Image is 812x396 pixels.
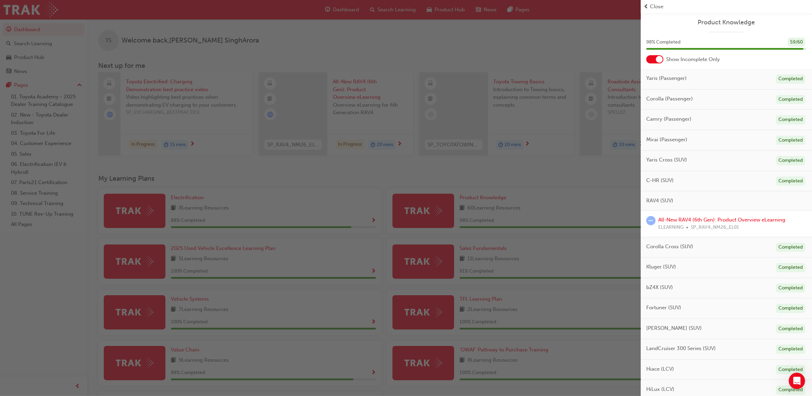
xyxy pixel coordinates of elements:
[646,345,716,352] span: LandCruiser 300 Series (SUV)
[646,304,681,312] span: Fortuner (SUV)
[646,243,693,251] span: Corolla Cross (SUV)
[776,74,805,84] div: Completed
[658,217,785,223] a: All-New RAV4 (6th Gen): Product Overview eLearning
[646,284,673,291] span: bZ4X (SUV)
[646,95,693,103] span: Corolla (Passenger)
[646,197,673,205] span: RAV4 (SUV)
[691,224,739,231] span: SP_RAV4_NM26_EL01
[646,115,691,123] span: Camry (Passenger)
[646,38,680,46] span: 98 % Completed
[646,263,676,271] span: Kluger (SUV)
[644,3,649,11] span: prev-icon
[776,115,805,124] div: Completed
[646,324,702,332] span: [PERSON_NAME] (SUV)
[789,373,805,389] iframe: Intercom live chat
[646,385,674,393] span: HiLux (LCV)
[646,74,687,82] span: Yaris (Passenger)
[776,284,805,293] div: Completed
[646,19,807,26] a: Product Knowledge
[646,136,687,144] span: Mirai (Passenger)
[776,156,805,165] div: Completed
[650,3,663,11] span: Close
[646,216,655,225] span: learningRecordVerb_ATTEMPT-icon
[788,38,805,47] div: 59 / 60
[646,156,687,164] span: Yaris Cross (SUV)
[776,304,805,313] div: Completed
[776,177,805,186] div: Completed
[658,224,684,231] span: ELEARNING
[646,177,674,184] span: C-HR (SUV)
[666,56,720,63] span: Show Incomplete Only
[776,95,805,104] div: Completed
[646,365,674,373] span: Hiace (LCV)
[644,3,809,11] button: prev-iconClose
[776,243,805,252] div: Completed
[776,263,805,272] div: Completed
[776,345,805,354] div: Completed
[776,385,805,395] div: Completed
[776,365,805,374] div: Completed
[776,136,805,145] div: Completed
[776,324,805,334] div: Completed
